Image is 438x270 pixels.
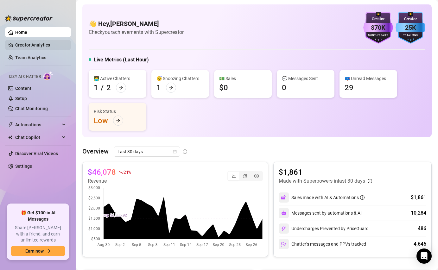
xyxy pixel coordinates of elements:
[117,147,176,156] span: Last 30 days
[368,179,372,183] span: info-circle
[363,12,393,44] img: purple-badge-B9DA21FR.svg
[15,30,27,35] a: Home
[363,23,393,33] div: $70K
[232,174,236,178] span: line-chart
[5,15,53,22] img: logo-BBDzfeDw.svg
[88,177,131,185] article: Revenue
[279,167,372,177] article: $1,861
[15,151,58,156] a: Discover Viral Videos
[15,55,46,60] a: Team Analytics
[94,56,149,64] h5: Live Metrics (Last Hour)
[8,135,12,140] img: Chat Copilot
[279,223,369,234] div: Undercharges Prevented by PriceGuard
[15,96,27,101] a: Setup
[15,132,60,142] span: Chat Copilot
[363,34,393,38] div: Monthly Sales
[15,40,66,50] a: Creator Analytics
[94,108,141,115] div: Risk Status
[396,12,425,44] img: blue-badge-DgoSNQY1.svg
[46,249,51,253] span: arrow-right
[396,16,425,22] div: Creator
[11,225,65,243] span: Share [PERSON_NAME] with a friend, and earn unlimited rewards
[124,169,131,175] span: 21 %
[11,210,65,222] span: 🎁 Get $100 in AI Messages
[156,83,161,93] div: 1
[281,226,287,231] img: svg%3e
[15,120,60,130] span: Automations
[282,83,286,93] div: 0
[9,74,41,80] span: Izzy AI Chatter
[411,209,426,217] div: 10,284
[360,195,365,200] span: info-circle
[418,225,426,232] div: 486
[281,195,287,200] img: svg%3e
[281,241,287,247] img: svg%3e
[345,75,392,82] div: 📪 Unread Messages
[279,208,362,218] div: Messages sent by automations & AI
[89,19,184,28] h4: 👋 Hey, [PERSON_NAME]
[15,86,31,91] a: Content
[8,122,13,127] span: thunderbolt
[116,118,120,123] span: arrow-right
[25,248,44,254] span: Earn now
[88,167,116,177] article: $46,078
[227,171,263,181] div: segmented control
[411,194,426,201] div: $1,861
[169,85,173,90] span: arrow-right
[119,85,123,90] span: arrow-right
[396,23,425,33] div: 25K
[43,71,53,80] img: AI Chatter
[279,177,365,185] article: Made with Superpowers in last 30 days
[219,75,267,82] div: 💵 Sales
[173,150,177,154] span: calendar
[416,248,432,264] div: Open Intercom Messenger
[396,34,425,38] div: Total Fans
[15,106,48,111] a: Chat Monitoring
[414,240,426,248] div: 4,646
[183,149,187,154] span: info-circle
[243,174,247,178] span: pie-chart
[291,194,365,201] div: Sales made with AI & Automations
[82,147,109,156] article: Overview
[106,83,111,93] div: 2
[156,75,204,82] div: 😴 Snoozing Chatters
[94,83,98,93] div: 1
[118,170,123,174] span: fall
[219,83,228,93] div: $0
[345,83,353,93] div: 29
[11,246,65,256] button: Earn nowarrow-right
[89,28,184,36] article: Check your achievements with Supercreator
[94,75,141,82] div: 👩‍💻 Active Chatters
[279,239,366,249] div: Chatter’s messages and PPVs tracked
[363,16,393,22] div: Creator
[15,164,32,169] a: Settings
[282,75,329,82] div: 💬 Messages Sent
[281,210,286,216] img: svg%3e
[254,174,259,178] span: dollar-circle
